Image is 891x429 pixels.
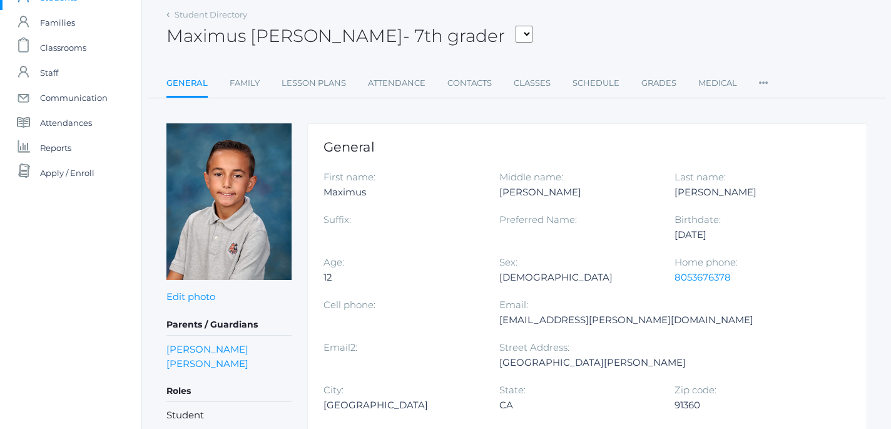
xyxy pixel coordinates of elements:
a: Attendance [368,71,425,96]
label: City: [323,384,344,396]
div: [GEOGRAPHIC_DATA][PERSON_NAME] [499,355,686,370]
span: Reports [40,135,71,160]
li: Student [166,408,292,423]
a: Edit photo [166,291,215,302]
div: [EMAIL_ADDRESS][PERSON_NAME][DOMAIN_NAME] [499,313,753,328]
a: 8053676378 [675,271,731,283]
span: Attendances [40,110,92,135]
label: Zip code: [675,384,716,396]
label: Cell phone: [323,299,375,311]
h5: Roles [166,381,292,402]
div: [DEMOGRAPHIC_DATA] [499,270,656,285]
a: General [166,71,208,98]
label: First name: [323,171,375,183]
div: 12 [323,270,481,285]
a: [PERSON_NAME] [166,356,248,371]
label: Home phone: [675,256,738,268]
div: [DATE] [675,227,832,242]
a: Lesson Plans [282,71,346,96]
div: [PERSON_NAME] [499,185,656,200]
div: [PERSON_NAME] [675,185,832,200]
label: Email: [499,299,528,311]
a: Family [230,71,260,96]
label: State: [499,384,526,396]
span: Staff [40,60,58,85]
span: Communication [40,85,108,110]
label: Email2: [323,341,357,353]
h5: Parents / Guardians [166,314,292,336]
span: - 7th grader [403,25,505,46]
span: Families [40,10,75,35]
a: Grades [641,71,676,96]
label: Age: [323,256,344,268]
div: CA [499,398,656,413]
label: Middle name: [499,171,563,183]
div: Maximus [323,185,481,200]
a: [PERSON_NAME] [166,342,248,356]
label: Suffix: [323,214,351,225]
a: Medical [698,71,737,96]
label: Sex: [499,256,517,268]
h2: Maximus [PERSON_NAME] [166,26,532,46]
label: Birthdate: [675,214,721,225]
label: Preferred Name: [499,214,577,225]
label: Last name: [675,171,726,183]
a: Classes [514,71,551,96]
a: Student Directory [175,9,247,19]
h1: General [323,140,851,154]
span: Classrooms [40,35,86,60]
label: Street Address: [499,341,569,353]
div: [GEOGRAPHIC_DATA] [323,398,481,413]
span: Apply / Enroll [40,160,94,185]
div: 91360 [675,398,832,413]
a: Contacts [447,71,492,96]
a: Schedule [573,71,619,96]
img: Maximus deDomenico [166,123,292,280]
